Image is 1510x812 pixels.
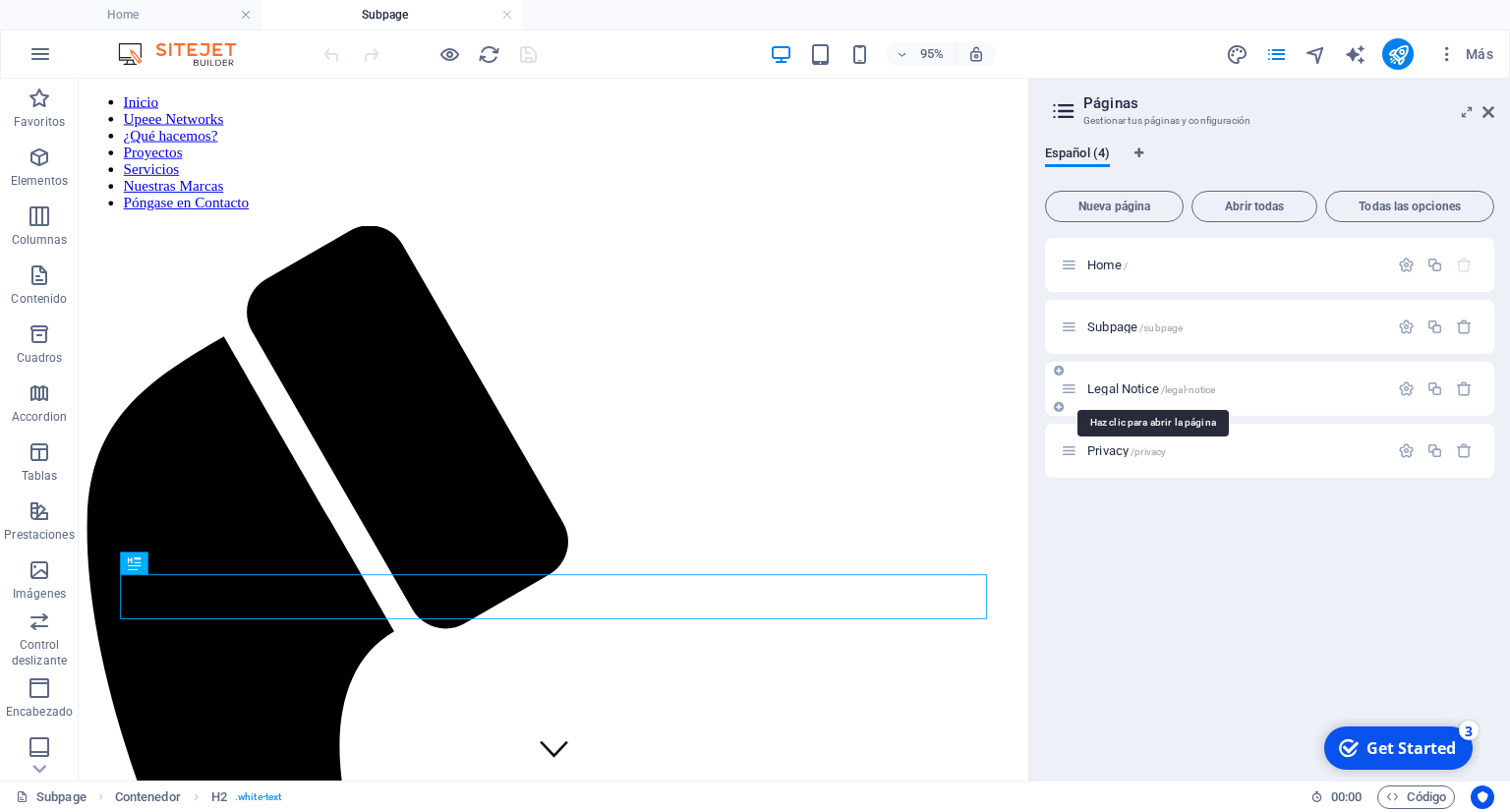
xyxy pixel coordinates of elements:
[22,468,58,484] p: Tablas
[887,42,957,66] button: 95%
[1456,380,1473,397] div: Eliminar
[1437,44,1493,64] span: Más
[6,704,73,720] p: Encabezado
[1387,43,1410,66] i: Publicar
[115,785,281,809] nav: breadcrumb
[1161,384,1216,395] span: /legal-notice
[1456,319,1473,335] div: Eliminar
[1344,43,1366,66] i: AI Writer
[11,8,159,51] div: Get Started 3 items remaining, 40% complete
[967,45,985,63] i: Al redimensionar, ajustar el nivel de zoom automáticamente para ajustarse al dispositivo elegido.
[1325,191,1494,222] button: Todas las opciones
[1045,142,1110,169] span: Español (4)
[1471,785,1494,809] button: Usercentrics
[916,42,948,66] h6: 95%
[17,350,63,366] p: Cuadros
[16,785,87,809] a: Haz clic para cancelar la selección y doble clic para abrir páginas
[1083,94,1494,112] h2: Páginas
[1386,785,1446,809] span: Código
[1081,320,1388,333] div: Subpage/subpage
[1398,319,1415,335] div: Configuración
[1045,145,1494,183] div: Pestañas de idiomas
[53,19,143,40] div: Get Started
[1345,789,1348,804] span: :
[1456,442,1473,459] div: Eliminar
[1087,319,1183,334] span: Subpage
[1334,201,1485,212] span: Todas las opciones
[1081,259,1388,271] div: Home/
[1139,322,1183,333] span: /subpage
[1377,785,1455,809] button: Código
[1045,191,1184,222] button: Nueva página
[1305,43,1327,66] i: Navegador
[11,291,67,307] p: Contenido
[261,4,523,26] h4: Subpage
[1426,442,1443,459] div: Duplicar
[437,42,461,66] button: Haz clic para salir del modo de previsualización y seguir editando
[1398,442,1415,459] div: Configuración
[1054,201,1175,212] span: Nueva página
[1226,43,1249,66] i: Diseño (Ctrl+Alt+Y)
[12,409,67,425] p: Accordion
[1382,38,1414,70] button: publish
[478,43,500,66] i: Volver a cargar página
[1398,257,1415,273] div: Configuración
[1081,382,1388,395] div: Legal Notice/legal-notice
[1081,444,1388,457] div: Privacy/privacy
[477,42,500,66] button: reload
[1087,258,1128,272] span: Haz clic para abrir la página
[1398,380,1415,397] div: Configuración
[4,527,74,543] p: Prestaciones
[1264,42,1288,66] button: pages
[1426,319,1443,335] div: Duplicar
[1191,191,1317,222] button: Abrir todas
[1225,42,1249,66] button: design
[1304,42,1327,66] button: navigator
[1124,261,1128,271] span: /
[1265,43,1288,66] i: Páginas (Ctrl+Alt+S)
[1331,785,1362,809] span: 00 00
[1429,38,1501,70] button: Más
[115,785,181,809] span: Haz clic para seleccionar y doble clic para editar
[1310,785,1363,809] h6: Tiempo de la sesión
[12,232,68,248] p: Columnas
[1456,257,1473,273] div: La página principal no puede eliminarse
[1343,42,1366,66] button: text_generator
[1083,112,1455,130] h3: Gestionar tus páginas y configuración
[235,785,281,809] span: . white-text
[13,586,66,602] p: Imágenes
[1200,201,1308,212] span: Abrir todas
[211,785,227,809] span: Haz clic para seleccionar y doble clic para editar
[14,114,65,130] p: Favoritos
[1131,446,1166,457] span: /privacy
[1087,381,1215,396] span: Legal Notice
[1426,257,1443,273] div: Duplicar
[113,42,261,66] img: Editor Logo
[11,173,68,189] p: Elementos
[1426,380,1443,397] div: Duplicar
[145,2,165,22] div: 3
[1087,443,1166,458] span: Haz clic para abrir la página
